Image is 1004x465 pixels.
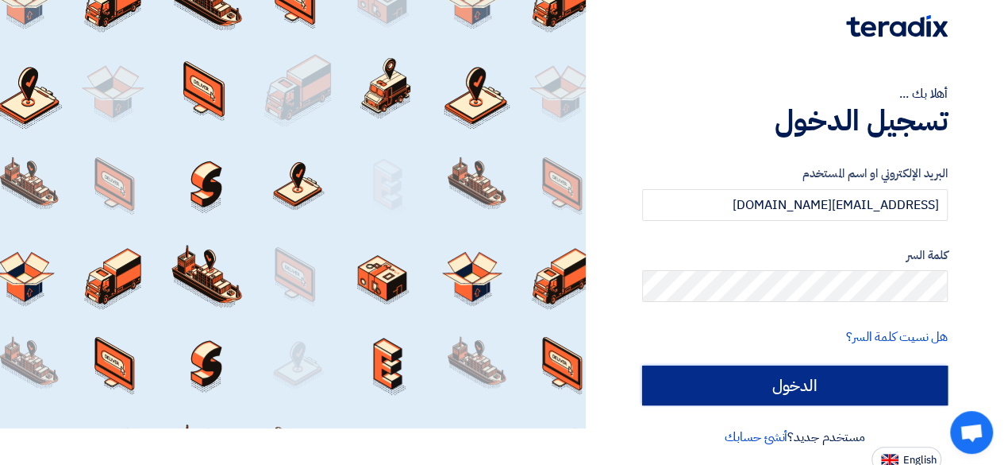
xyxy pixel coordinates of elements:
h1: تسجيل الدخول [642,103,948,138]
input: الدخول [642,366,948,405]
a: هل نسيت كلمة السر؟ [846,327,948,347]
div: مستخدم جديد؟ [642,428,948,447]
div: أهلا بك ... [642,84,948,103]
img: Teradix logo [846,15,948,37]
label: البريد الإلكتروني او اسم المستخدم [642,165,948,183]
label: كلمة السر [642,246,948,265]
a: أنشئ حسابك [725,428,787,447]
input: أدخل بريد العمل الإلكتروني او اسم المستخدم الخاص بك ... [642,189,948,221]
div: Open chat [950,411,993,454]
